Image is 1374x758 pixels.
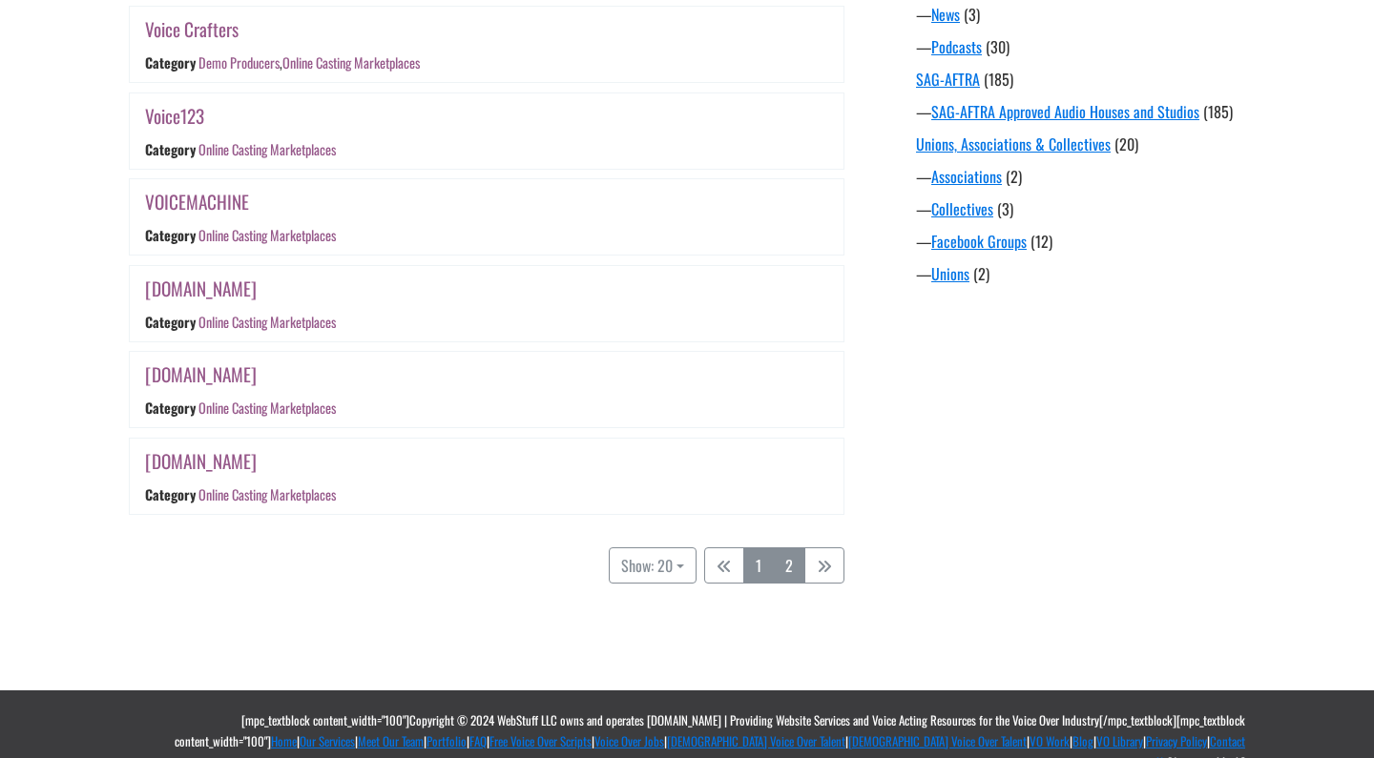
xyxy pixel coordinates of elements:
a: News [931,3,960,26]
span: (185) [1203,100,1233,123]
a: Blog [1072,731,1093,750]
div: Category [145,225,196,245]
a: VO Work [1030,731,1070,750]
span: (185) [984,68,1013,91]
div: — [916,230,1259,253]
a: 2 [773,547,805,584]
a: [DOMAIN_NAME] [145,360,257,388]
a: Unions [931,262,969,285]
a: Online Casting Marketplaces [198,225,336,245]
button: Show: 20 [609,547,697,584]
span: (20) [1114,133,1138,155]
a: Online Casting Marketplaces [282,52,420,72]
div: — [916,165,1259,188]
a: [DOMAIN_NAME] [145,275,257,302]
a: Voice Over Jobs [594,731,664,750]
a: FAQ [469,731,487,750]
span: (2) [1006,165,1022,188]
div: , [198,52,420,72]
a: Portfolio [427,731,467,750]
a: Collectives [931,197,993,220]
a: Voice Crafters [145,15,239,43]
a: Online Casting Marketplaces [198,484,336,504]
a: [DEMOGRAPHIC_DATA] Voice Over Talent [667,731,845,750]
div: Category [145,52,196,72]
span: (3) [997,197,1013,220]
div: — [916,262,1259,285]
a: Associations [931,165,1002,188]
div: — [916,100,1259,123]
a: Online Casting Marketplaces [198,312,336,332]
div: — [916,197,1259,220]
div: Category [145,312,196,332]
a: Podcasts [931,35,982,58]
a: Demo Producers [198,52,280,72]
a: Online Casting Marketplaces [198,139,336,159]
div: Category [145,484,196,504]
a: Online Casting Marketplaces [198,399,336,419]
a: Unions, Associations & Collectives [916,133,1111,155]
a: SAG-AFTRA [916,68,980,91]
a: SAG-AFTRA Approved Audio Houses and Studios [931,100,1199,123]
a: 1 [743,547,774,584]
a: Home [271,731,297,750]
a: VO Library [1096,731,1143,750]
a: [DOMAIN_NAME] [145,447,257,475]
a: Meet Our Team [358,731,424,750]
span: (3) [964,3,980,26]
div: — [916,3,1259,26]
span: (30) [986,35,1010,58]
div: Category [145,399,196,419]
a: Free Voice Over Scripts [489,731,592,750]
a: Our Services [300,731,355,750]
div: — [916,35,1259,58]
a: [DEMOGRAPHIC_DATA] Voice Over Talent [848,731,1027,750]
div: Category [145,139,196,159]
a: VOICEMACHINE [145,188,249,215]
span: (12) [1030,230,1052,253]
span: (2) [973,262,989,285]
a: Voice123 [145,102,204,130]
a: Facebook Groups [931,230,1027,253]
a: Privacy Policy [1146,731,1207,750]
